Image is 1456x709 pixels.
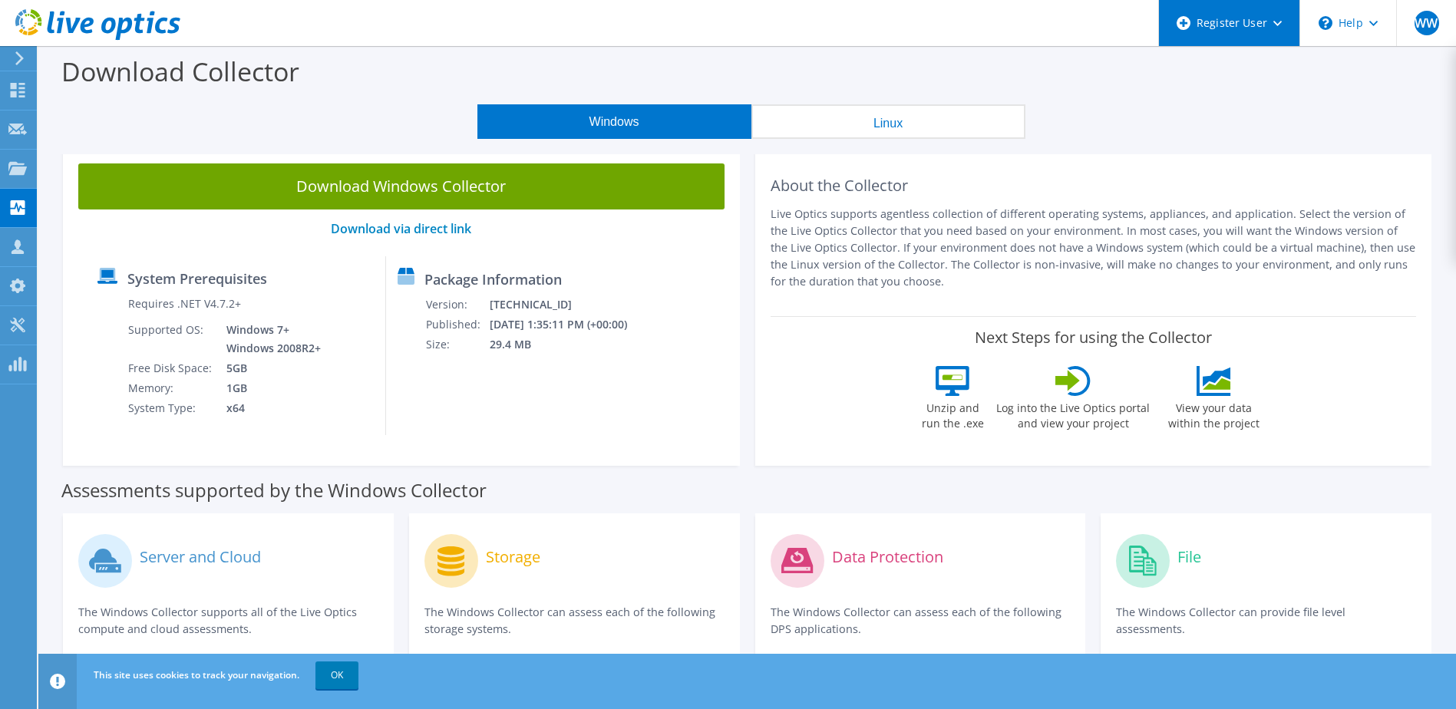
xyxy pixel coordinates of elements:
button: Linux [751,104,1025,139]
p: The Windows Collector can assess each of the following storage systems. [424,604,725,638]
label: Log into the Live Optics portal and view your project [995,396,1151,431]
label: Storage [486,549,540,565]
label: Server and Cloud [140,549,261,565]
p: The Windows Collector can provide file level assessments. [1116,604,1416,638]
td: Windows 7+ Windows 2008R2+ [215,320,324,358]
h2: About the Collector [771,176,1417,195]
label: System Prerequisites [127,271,267,286]
label: Package Information [424,272,562,287]
td: 5GB [215,358,324,378]
p: The Windows Collector can assess each of the following DPS applications. [771,604,1071,638]
label: Download Collector [61,54,299,89]
a: OK [315,661,358,689]
td: [TECHNICAL_ID] [489,295,648,315]
td: 29.4 MB [489,335,648,354]
label: Requires .NET V4.7.2+ [128,296,241,312]
button: Windows [477,104,751,139]
svg: \n [1319,16,1332,30]
td: Version: [425,295,489,315]
label: Unzip and run the .exe [917,396,988,431]
p: Live Optics supports agentless collection of different operating systems, appliances, and applica... [771,206,1417,290]
p: The Windows Collector supports all of the Live Optics compute and cloud assessments. [78,604,378,638]
span: WW [1415,11,1439,35]
span: This site uses cookies to track your navigation. [94,668,299,681]
label: Data Protection [832,549,943,565]
label: Assessments supported by the Windows Collector [61,483,487,498]
td: x64 [215,398,324,418]
label: Next Steps for using the Collector [975,328,1212,347]
td: [DATE] 1:35:11 PM (+00:00) [489,315,648,335]
td: System Type: [127,398,215,418]
label: File [1177,549,1201,565]
a: Download Windows Collector [78,163,725,209]
td: Published: [425,315,489,335]
td: 1GB [215,378,324,398]
a: Download via direct link [331,220,471,237]
td: Memory: [127,378,215,398]
td: Size: [425,335,489,354]
td: Free Disk Space: [127,358,215,378]
label: View your data within the project [1158,396,1269,431]
td: Supported OS: [127,320,215,358]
